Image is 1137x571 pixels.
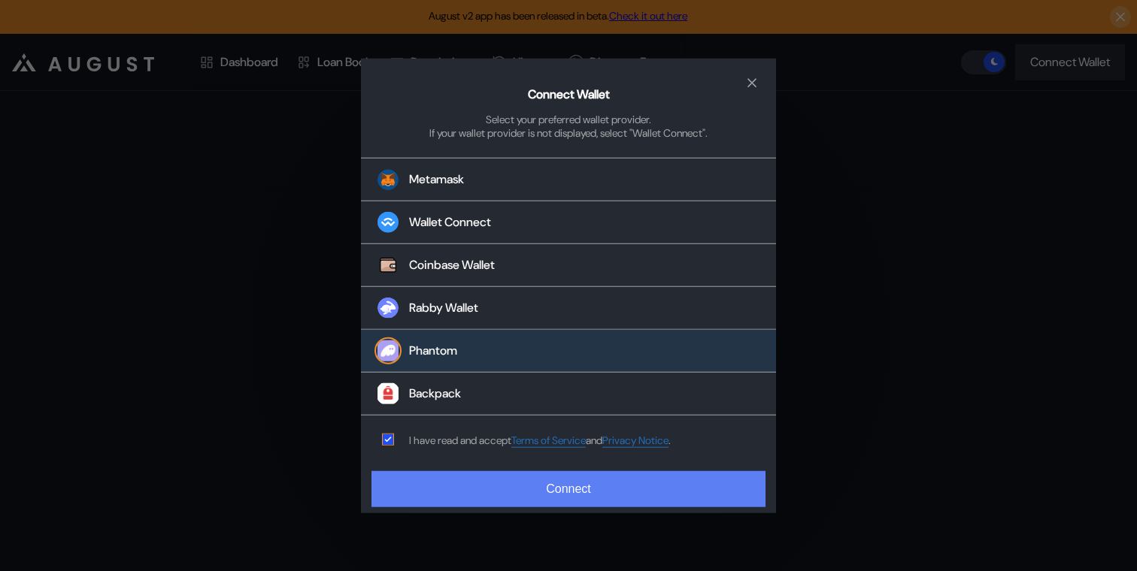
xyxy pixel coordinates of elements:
button: Metamask [361,158,776,201]
img: Rabby Wallet [377,298,399,319]
div: Metamask [409,171,464,187]
span: and [586,434,602,447]
img: Phantom [377,340,399,361]
img: Backpack [377,383,399,404]
div: If your wallet provider is not displayed, select "Wallet Connect". [429,125,708,139]
button: close modal [740,71,764,95]
button: BackpackBackpack [361,373,776,415]
div: Wallet Connect [409,214,491,230]
a: Terms of Service [511,434,586,448]
div: I have read and accept . [409,434,671,448]
button: Coinbase WalletCoinbase Wallet [361,244,776,287]
h2: Connect Wallet [528,86,610,102]
div: Phantom [409,343,457,358]
div: Rabby Wallet [409,300,478,316]
button: PhantomPhantom [361,330,776,373]
button: Connect [371,470,766,506]
div: Select your preferred wallet provider. [486,112,651,125]
button: Wallet Connect [361,201,776,244]
button: Rabby WalletRabby Wallet [361,287,776,330]
img: Coinbase Wallet [377,255,399,276]
div: Coinbase Wallet [409,257,495,273]
a: Privacy Notice [602,434,669,448]
div: Backpack [409,385,461,401]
